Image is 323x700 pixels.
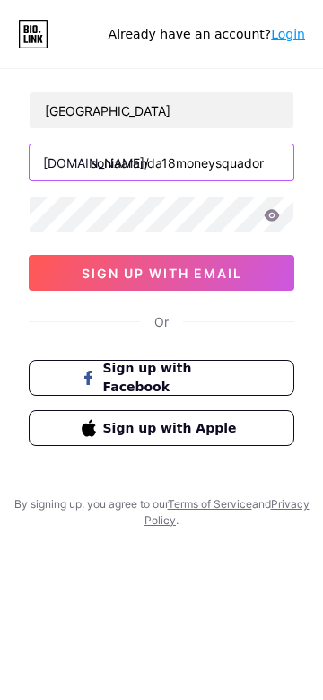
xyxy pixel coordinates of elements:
[29,360,294,396] button: Sign up with Facebook
[103,419,242,438] span: Sign up with Apple
[29,410,294,446] button: Sign up with Apple
[30,144,293,180] input: username
[82,266,242,281] span: sign up with email
[43,153,149,172] div: [DOMAIN_NAME]/
[109,25,305,44] div: Already have an account?
[103,359,242,397] span: Sign up with Facebook
[29,255,294,291] button: sign up with email
[30,92,293,128] input: Email
[271,27,305,41] a: Login
[9,496,314,529] div: By signing up, you agree to our and .
[168,497,252,511] a: Terms of Service
[154,312,169,331] div: Or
